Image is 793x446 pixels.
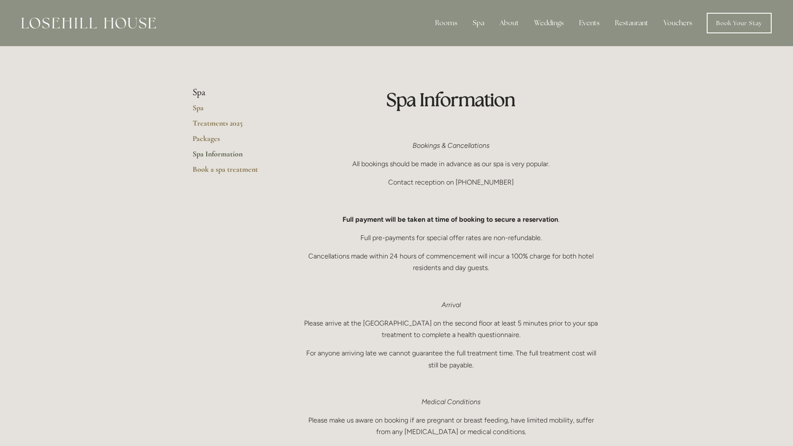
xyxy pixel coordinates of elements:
[301,158,601,170] p: All bookings should be made in advance as our spa is very popular.
[193,87,274,98] li: Spa
[301,414,601,437] p: Please make us aware on booking if are pregnant or breast feeding, have limited mobility, suffer ...
[527,15,571,32] div: Weddings
[301,250,601,273] p: Cancellations made within 24 hours of commencement will incur a 100% charge for both hotel reside...
[707,13,772,33] a: Book Your Stay
[301,232,601,244] p: Full pre-payments for special offer rates are non-refundable.
[301,176,601,188] p: Contact reception on [PHONE_NUMBER]
[493,15,526,32] div: About
[301,317,601,340] p: Please arrive at the [GEOGRAPHIC_DATA] on the second floor at least 5 minutes prior to your spa t...
[608,15,655,32] div: Restaurant
[442,301,461,309] em: Arrival
[466,15,491,32] div: Spa
[386,88,515,111] strong: Spa Information
[342,215,558,223] strong: Full payment will be taken at time of booking to secure a reservation
[428,15,464,32] div: Rooms
[21,18,156,29] img: Losehill House
[421,398,480,406] em: Medical Conditions
[657,15,699,32] a: Vouchers
[572,15,606,32] div: Events
[193,149,274,164] a: Spa Information
[301,347,601,370] p: For anyone arriving late we cannot guarantee the full treatment time. The full treatment cost wil...
[413,141,489,150] em: Bookings & Cancellations
[193,134,274,149] a: Packages
[193,164,274,180] a: Book a spa treatment
[193,118,274,134] a: Treatments 2025
[193,103,274,118] a: Spa
[301,214,601,225] p: .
